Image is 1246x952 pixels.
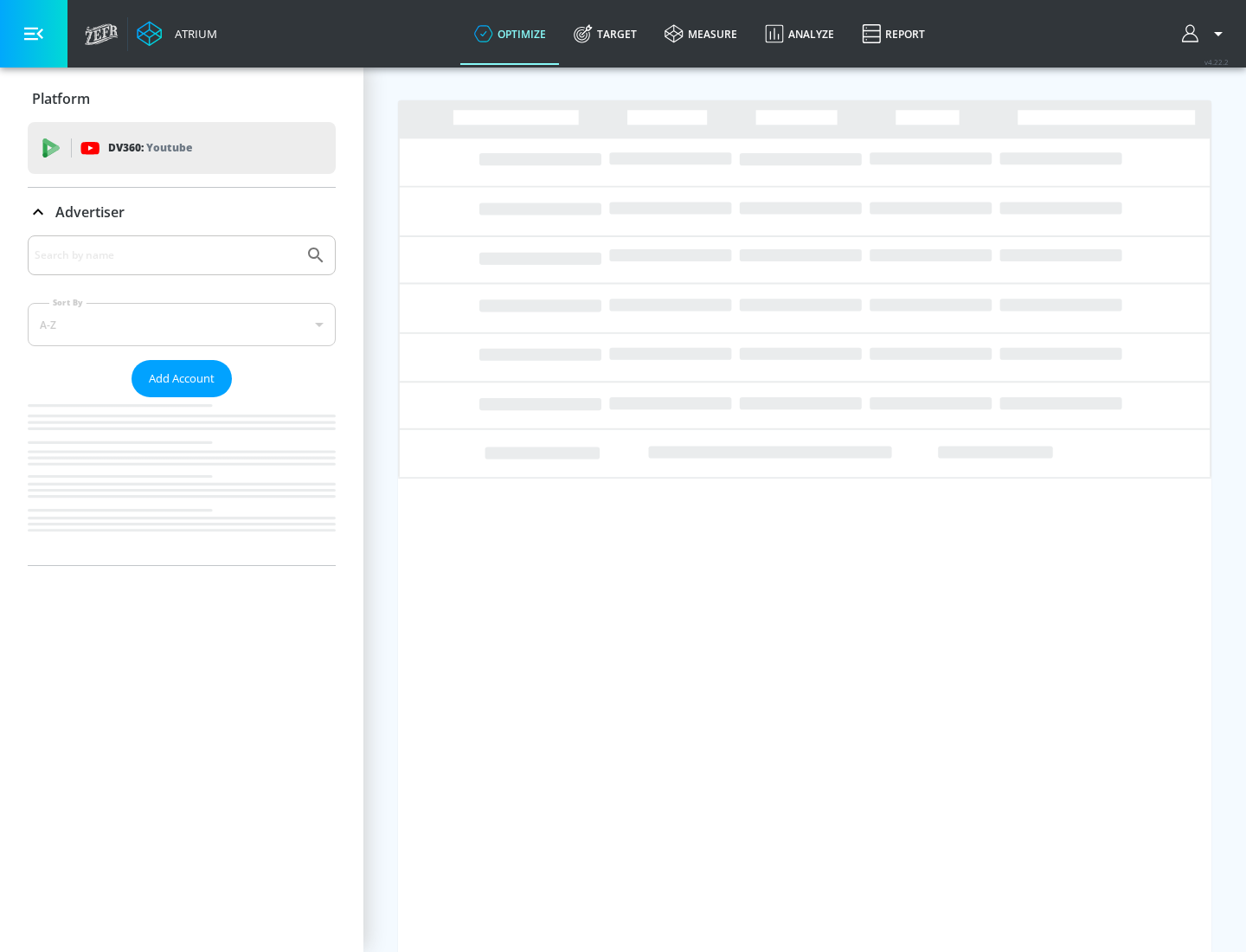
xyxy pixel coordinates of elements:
div: A-Z [28,303,336,346]
p: Youtube [146,138,192,157]
button: Add Account [132,360,232,397]
div: Platform [28,74,336,123]
div: DV360: Youtube [28,122,336,174]
div: Advertiser [28,235,336,565]
label: Sort By [49,297,87,308]
a: optimize [460,3,560,65]
span: Add Account [149,369,215,389]
a: Target [560,3,651,65]
a: Report [848,3,939,65]
span: v 4.22.2 [1204,57,1229,67]
div: Atrium [168,26,217,42]
nav: list of Advertiser [28,397,336,565]
div: Advertiser [28,188,336,236]
a: Analyze [751,3,848,65]
p: Platform [32,89,90,108]
p: DV360: [108,138,192,158]
a: measure [651,3,751,65]
a: Atrium [137,21,217,47]
input: Search by name [35,244,297,267]
p: Advertiser [55,203,125,222]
